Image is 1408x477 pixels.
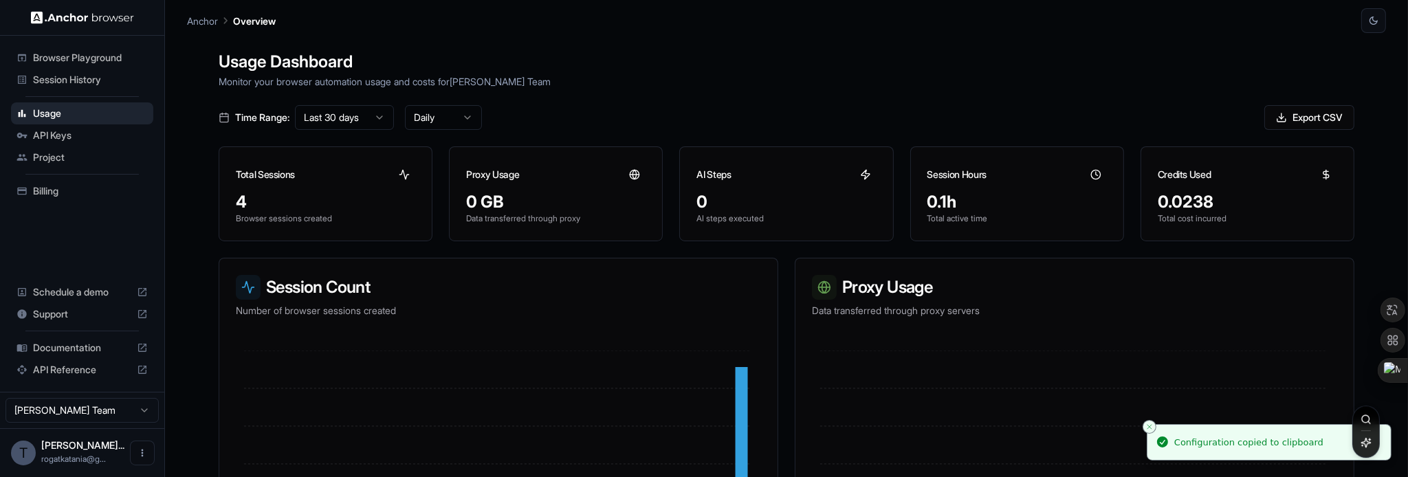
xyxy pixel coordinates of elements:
[236,191,415,213] div: 4
[696,191,876,213] div: 0
[236,168,295,181] h3: Total Sessions
[33,363,131,377] span: API Reference
[236,213,415,224] p: Browser sessions created
[33,107,148,120] span: Usage
[11,359,153,381] div: API Reference
[236,275,761,300] h3: Session Count
[233,14,276,28] p: Overview
[33,285,131,299] span: Schedule a demo
[696,168,731,181] h3: AI Steps
[11,47,153,69] div: Browser Playground
[927,168,987,181] h3: Session Hours
[466,213,646,224] p: Data transferred through proxy
[235,111,289,124] span: Time Range:
[33,341,131,355] span: Documentation
[466,191,646,213] div: 0 GB
[927,191,1107,213] div: 0.1h
[812,275,1337,300] h3: Proxy Usage
[1158,168,1211,181] h3: Credits Used
[219,49,1354,74] h1: Usage Dashboard
[1143,420,1156,434] button: Close toast
[11,337,153,359] div: Documentation
[11,180,153,202] div: Billing
[236,304,761,318] p: Number of browser sessions created
[33,51,148,65] span: Browser Playground
[11,281,153,303] div: Schedule a demo
[219,74,1354,89] p: Monitor your browser automation usage and costs for [PERSON_NAME] Team
[31,11,134,24] img: Anchor Logo
[33,129,148,142] span: API Keys
[1158,213,1337,224] p: Total cost incurred
[11,303,153,325] div: Support
[812,304,1337,318] p: Data transferred through proxy servers
[1264,105,1354,130] button: Export CSV
[1174,436,1323,450] div: Configuration copied to clipboard
[41,439,124,451] span: Татьяна Рогаткина
[11,69,153,91] div: Session History
[11,102,153,124] div: Usage
[33,73,148,87] span: Session History
[130,441,155,465] button: Open menu
[33,151,148,164] span: Project
[33,307,131,321] span: Support
[927,213,1107,224] p: Total active time
[187,13,276,28] nav: breadcrumb
[466,168,519,181] h3: Proxy Usage
[41,454,106,464] span: rogatkatania@gmail.com
[1158,191,1337,213] div: 0.0238
[696,213,876,224] p: AI steps executed
[11,146,153,168] div: Project
[11,124,153,146] div: API Keys
[33,184,148,198] span: Billing
[187,14,218,28] p: Anchor
[11,441,36,465] div: Т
